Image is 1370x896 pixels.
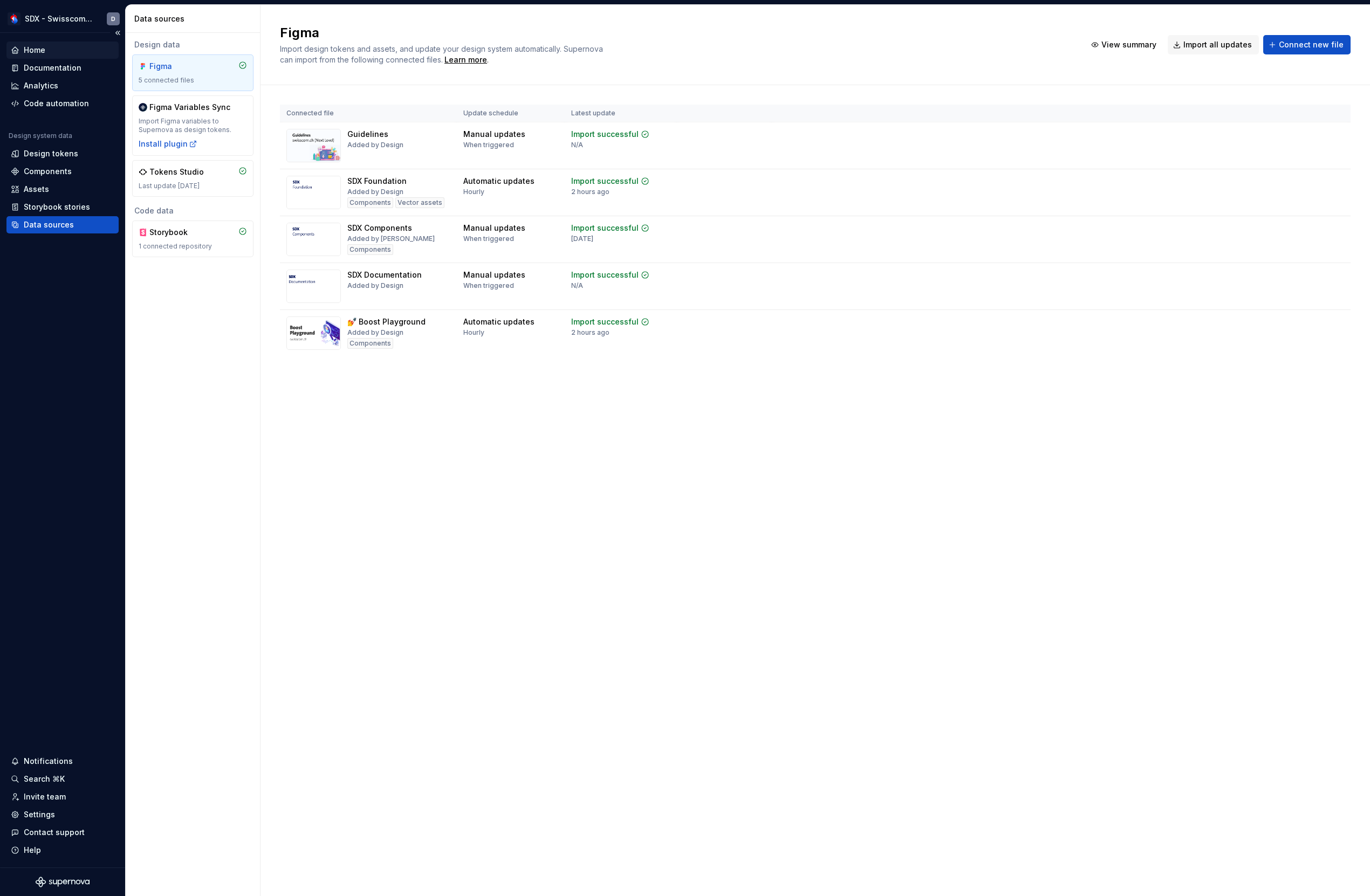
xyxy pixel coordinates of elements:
[571,270,639,280] div: Import successful
[6,198,119,216] a: Storybook stories
[6,181,119,198] a: Assets
[347,223,412,233] div: SDX Components
[6,788,119,805] a: Invite team
[149,102,230,113] div: Figma Variables Sync
[139,242,247,251] div: 1 connected repository
[149,227,201,238] div: Storybook
[395,197,444,208] div: Vector assets
[463,129,525,140] div: Manual updates
[463,270,525,280] div: Manual updates
[280,24,1073,42] h2: Figma
[24,774,65,784] div: Search ⌘K
[6,806,119,823] a: Settings
[132,39,254,50] div: Design data
[347,270,422,280] div: SDX Documentation
[1183,39,1252,50] span: Import all updates
[132,205,254,216] div: Code data
[571,129,639,140] div: Import successful
[6,163,119,180] a: Components
[1086,35,1163,54] button: View summary
[6,842,119,859] button: Help
[9,132,72,140] div: Design system data
[6,42,119,59] a: Home
[463,328,484,337] div: Hourly
[134,13,256,24] div: Data sources
[24,219,74,230] div: Data sources
[6,753,119,770] button: Notifications
[25,13,94,24] div: SDX - Swisscom Digital Experience
[6,824,119,841] button: Contact support
[443,56,489,64] span: .
[24,184,49,195] div: Assets
[347,235,435,243] div: Added by [PERSON_NAME]
[1101,39,1156,50] span: View summary
[571,188,609,196] div: 2 hours ago
[571,328,609,337] div: 2 hours ago
[347,316,426,327] div: 💅 Boost Playground
[139,76,247,85] div: 5 connected files
[463,223,525,233] div: Manual updates
[24,827,85,838] div: Contact support
[6,95,119,112] a: Code automation
[111,15,115,23] div: D
[132,220,254,257] a: Storybook1 connected repository
[457,105,565,122] th: Update schedule
[1279,39,1344,50] span: Connect new file
[280,105,457,122] th: Connected file
[149,167,204,177] div: Tokens Studio
[24,45,45,56] div: Home
[444,54,487,65] a: Learn more
[132,95,254,156] a: Figma Variables SyncImport Figma variables to Supernova as design tokens.Install plugin
[347,328,403,337] div: Added by Design
[463,176,535,187] div: Automatic updates
[463,281,514,290] div: When triggered
[132,54,254,91] a: Figma5 connected files
[347,244,393,255] div: Components
[139,139,197,149] button: Install plugin
[347,338,393,349] div: Components
[347,281,403,290] div: Added by Design
[1168,35,1259,54] button: Import all updates
[24,148,78,159] div: Design tokens
[6,59,119,77] a: Documentation
[6,77,119,94] a: Analytics
[571,141,583,149] div: N/A
[6,216,119,233] a: Data sources
[280,44,605,64] span: Import design tokens and assets, and update your design system automatically. Supernova can impor...
[2,7,123,30] button: SDX - Swisscom Digital ExperienceD
[24,80,58,91] div: Analytics
[571,235,593,243] div: [DATE]
[347,176,407,187] div: SDX Foundation
[24,202,90,212] div: Storybook stories
[139,117,247,134] div: Import Figma variables to Supernova as design tokens.
[347,197,393,208] div: Components
[347,141,403,149] div: Added by Design
[347,188,403,196] div: Added by Design
[8,12,20,25] img: fc0ed557-73b3-4f8f-bd58-0c7fdd7a87c5.png
[565,105,677,122] th: Latest update
[132,160,254,197] a: Tokens StudioLast update [DATE]
[139,182,247,190] div: Last update [DATE]
[571,281,583,290] div: N/A
[24,98,89,109] div: Code automation
[571,176,639,187] div: Import successful
[6,145,119,162] a: Design tokens
[24,63,81,73] div: Documentation
[36,877,90,887] svg: Supernova Logo
[24,756,73,767] div: Notifications
[149,61,201,72] div: Figma
[6,770,119,788] button: Search ⌘K
[1263,35,1351,54] button: Connect new file
[110,25,125,40] button: Collapse sidebar
[24,166,72,177] div: Components
[24,791,66,802] div: Invite team
[347,129,388,140] div: Guidelines
[463,188,484,196] div: Hourly
[463,235,514,243] div: When triggered
[24,809,55,820] div: Settings
[463,141,514,149] div: When triggered
[571,223,639,233] div: Import successful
